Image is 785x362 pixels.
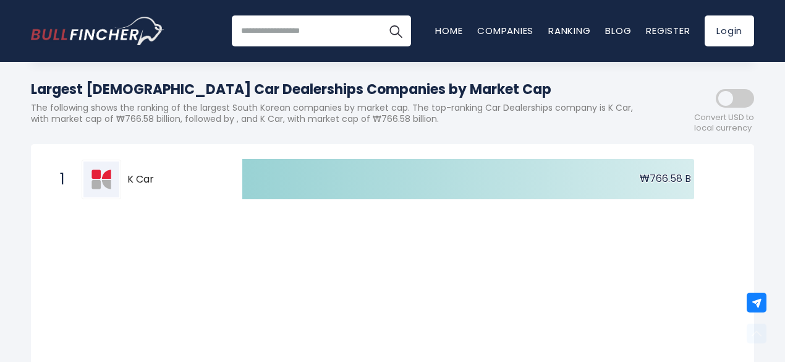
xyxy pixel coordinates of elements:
text: ₩766.58 B [640,171,691,186]
a: Ranking [548,24,590,37]
a: Blog [605,24,631,37]
span: K Car [127,173,221,186]
a: Register [646,24,690,37]
button: Search [380,15,411,46]
a: Go to homepage [31,17,164,45]
a: Home [435,24,462,37]
a: Login [705,15,754,46]
img: K Car [83,162,119,197]
span: 1 [54,169,66,190]
span: Convert USD to local currency [694,113,754,134]
a: Companies [477,24,533,37]
img: Bullfincher logo [31,17,164,45]
p: The following shows the ranking of the largest South Korean companies by market cap. The top-rank... [31,102,643,124]
h1: Largest [DEMOGRAPHIC_DATA] Car Dealerships Companies by Market Cap [31,79,643,100]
